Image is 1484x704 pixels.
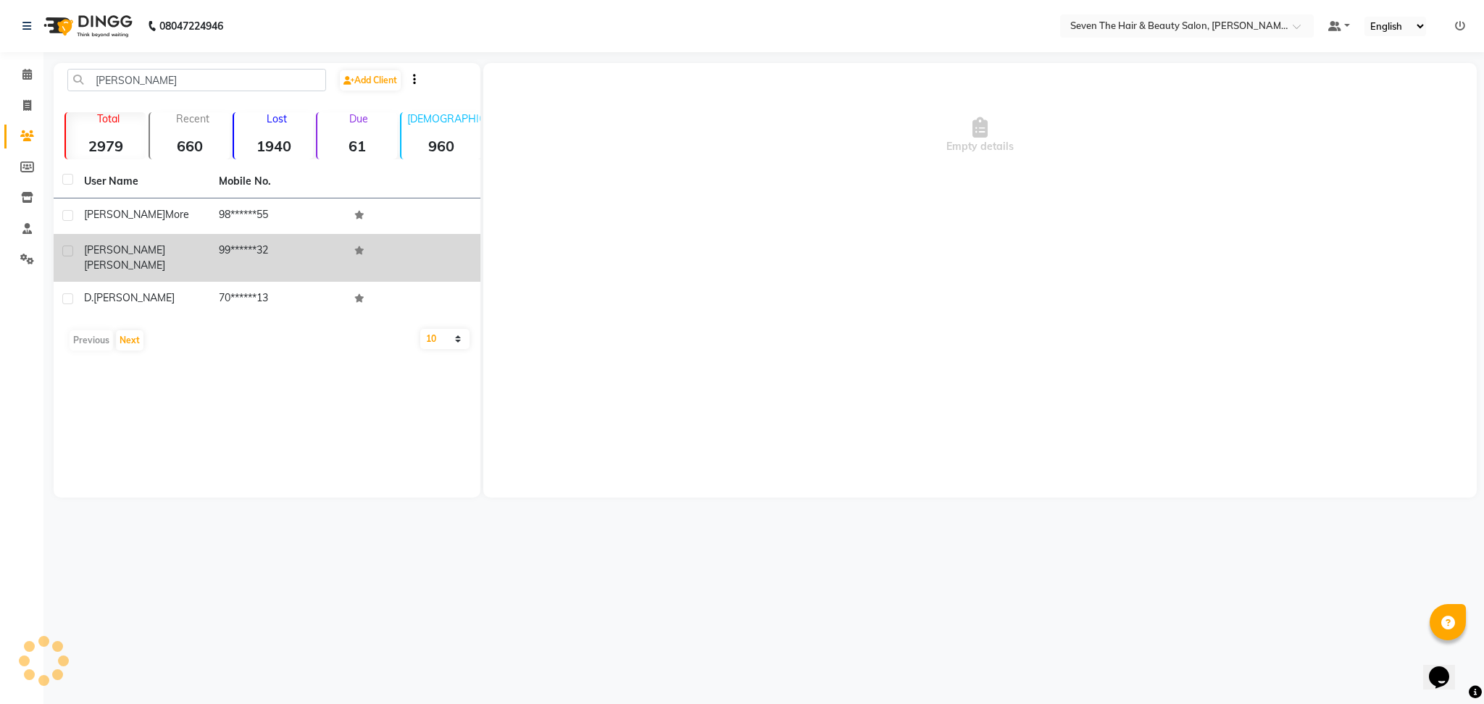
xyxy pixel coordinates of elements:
strong: 660 [150,137,230,155]
p: Lost [240,112,314,125]
input: Search by Name/Mobile/Email/Code [67,69,326,91]
span: [PERSON_NAME] [84,243,165,256]
img: logo [37,6,136,46]
span: [PERSON_NAME] [84,208,165,221]
span: [PERSON_NAME] [93,291,175,304]
button: Next [116,330,143,351]
a: Add Client [340,70,401,91]
p: Recent [156,112,230,125]
span: [PERSON_NAME] [84,259,165,272]
b: 08047224946 [159,6,223,46]
strong: 2979 [66,137,146,155]
span: D. [84,291,93,304]
p: Due [320,112,397,125]
span: More [165,208,189,221]
iframe: chat widget [1423,646,1470,690]
strong: 1940 [234,137,314,155]
strong: 960 [401,137,481,155]
th: Mobile No. [210,165,345,198]
p: [DEMOGRAPHIC_DATA] [407,112,481,125]
div: Empty details [483,63,1477,208]
strong: 61 [317,137,397,155]
p: Total [72,112,146,125]
th: User Name [75,165,210,198]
